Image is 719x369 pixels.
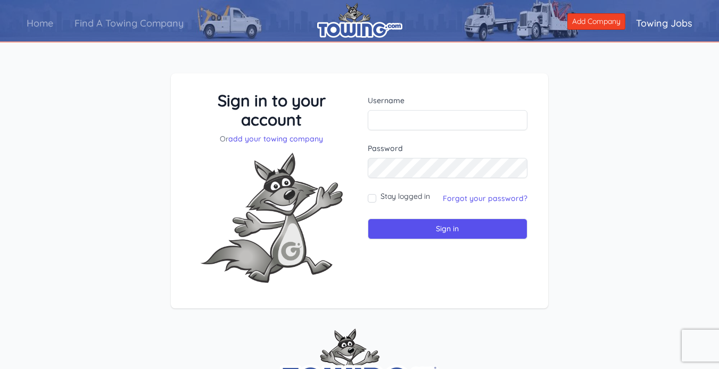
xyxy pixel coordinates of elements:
[64,8,194,38] a: Find A Towing Company
[228,134,323,144] a: add your towing company
[192,91,352,129] h3: Sign in to your account
[625,8,703,38] a: Towing Jobs
[368,143,528,154] label: Password
[16,8,64,38] a: Home
[368,95,528,106] label: Username
[192,133,352,144] p: Or
[192,144,351,291] img: Fox-Excited.png
[317,3,402,38] img: logo.png
[443,194,527,203] a: Forgot your password?
[567,13,625,30] a: Add Company
[381,191,430,202] label: Stay logged in
[368,219,528,239] input: Sign in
